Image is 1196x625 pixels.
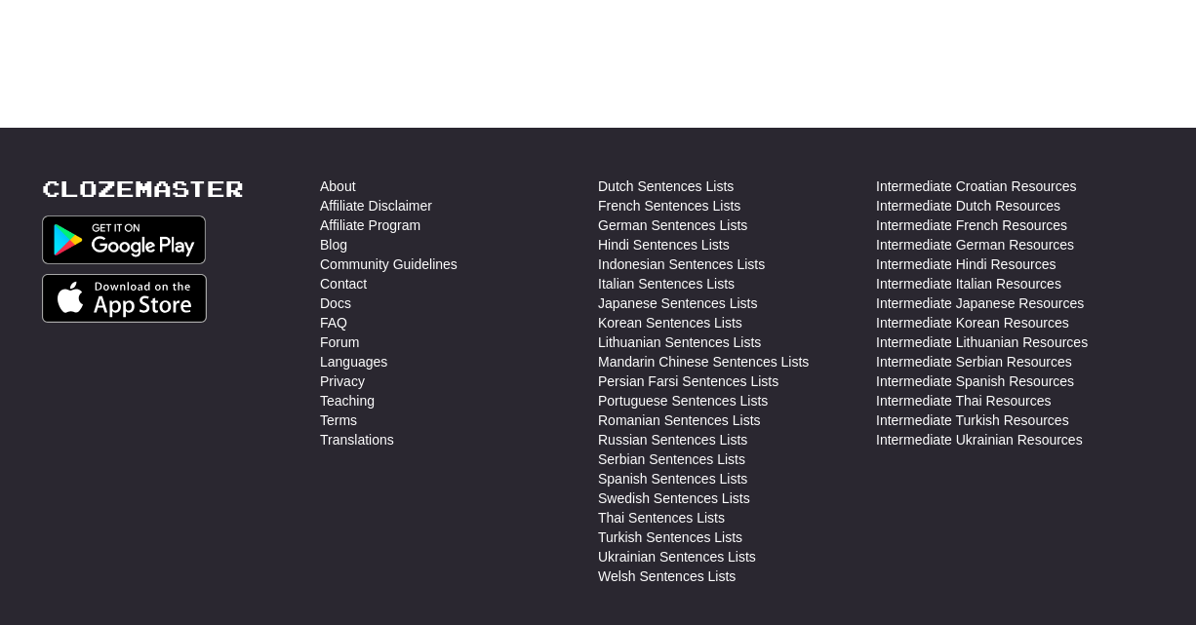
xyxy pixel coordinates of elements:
a: Portuguese Sentences Lists [598,391,768,410]
a: Intermediate German Resources [876,235,1074,254]
a: Romanian Sentences Lists [598,410,761,430]
img: Get it on Google Play [42,215,206,264]
a: Intermediate Korean Resources [876,313,1069,332]
a: Affiliate Program [320,215,420,235]
a: Intermediate Serbian Resources [876,352,1072,371]
a: Contact [320,274,367,293]
a: Intermediate Dutch Resources [876,196,1060,215]
a: Languages [320,352,387,371]
a: Turkish Sentences Lists [598,527,742,547]
a: Serbian Sentences Lists [598,449,745,469]
a: Intermediate Lithuanian Resources [876,332,1088,352]
a: Intermediate French Resources [876,215,1067,235]
a: Italian Sentences Lists [598,274,735,293]
a: Intermediate Spanish Resources [876,371,1074,391]
a: Russian Sentences Lists [598,430,747,449]
a: Ukrainian Sentences Lists [598,547,756,566]
a: Intermediate Hindi Resources [876,254,1056,274]
a: Teaching [320,391,375,410]
a: Intermediate Japanese Resources [876,293,1084,313]
a: Hindi Sentences Lists [598,235,730,254]
a: Mandarin Chinese Sentences Lists [598,352,809,371]
a: Welsh Sentences Lists [598,566,736,586]
a: Swedish Sentences Lists [598,488,750,508]
a: Intermediate Thai Resources [876,391,1052,410]
a: Intermediate Ukrainian Resources [876,430,1083,449]
a: Dutch Sentences Lists [598,176,734,196]
a: Community Guidelines [320,254,458,274]
a: German Sentences Lists [598,215,747,235]
a: About [320,176,356,196]
a: Docs [320,293,351,313]
a: French Sentences Lists [598,196,740,215]
a: Terms [320,410,357,430]
a: Intermediate Turkish Resources [876,410,1069,430]
a: Affiliate Disclaimer [320,196,432,215]
a: Translations [320,430,394,449]
a: Forum [320,332,359,352]
a: Korean Sentences Lists [598,313,742,332]
a: Japanese Sentences Lists [598,293,757,313]
a: Spanish Sentences Lists [598,469,747,488]
a: Privacy [320,371,365,391]
a: Blog [320,235,347,254]
a: Indonesian Sentences Lists [598,254,765,274]
a: FAQ [320,313,347,332]
a: Thai Sentences Lists [598,508,725,527]
a: Intermediate Italian Resources [876,274,1061,293]
a: Intermediate Croatian Resources [876,176,1076,196]
a: Lithuanian Sentences Lists [598,332,761,352]
img: Get it on App Store [42,274,207,323]
a: Persian Farsi Sentences Lists [598,371,778,391]
a: Clozemaster [42,176,244,201]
